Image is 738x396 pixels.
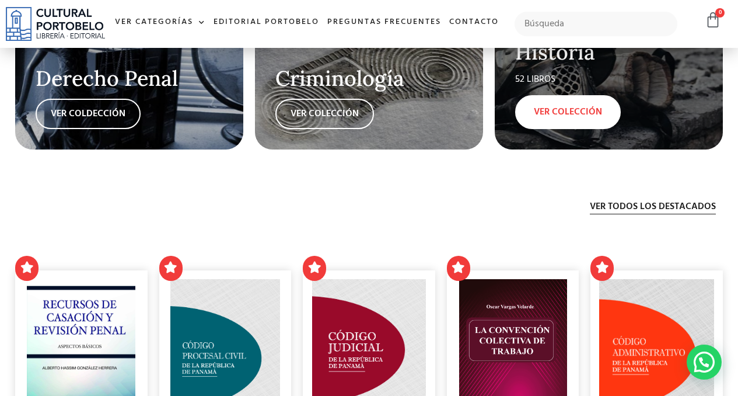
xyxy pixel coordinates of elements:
[705,12,721,29] a: 0
[275,67,463,91] h2: Criminología
[515,12,677,36] input: Búsqueda
[715,8,725,18] span: 0
[36,99,141,129] a: VER COLDECCIÓN
[515,72,702,86] div: 52 LIBROS
[275,99,374,129] a: VER COLECCIÓN
[515,41,702,64] h2: Historia
[515,95,621,129] a: VER COLECCIÓN
[445,10,503,35] a: Contacto
[209,10,323,35] a: Editorial Portobelo
[36,67,223,91] h2: Derecho Penal
[111,10,209,35] a: Ver Categorías
[590,200,716,214] a: Ver todos los destacados
[323,10,445,35] a: Preguntas frecuentes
